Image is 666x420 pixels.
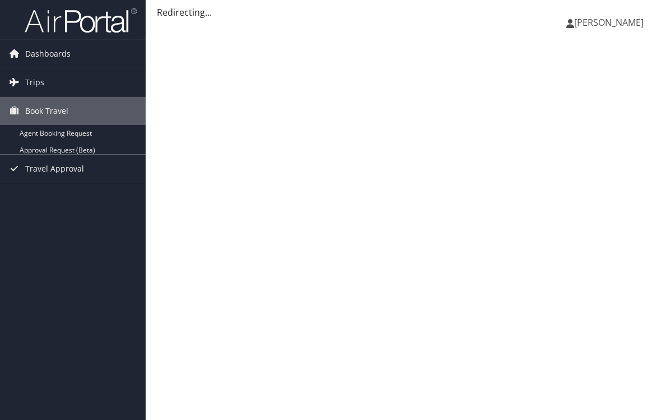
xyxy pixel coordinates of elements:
[574,16,644,29] span: [PERSON_NAME]
[25,97,68,125] span: Book Travel
[25,155,84,183] span: Travel Approval
[157,6,655,19] div: Redirecting...
[25,68,44,96] span: Trips
[566,6,655,39] a: [PERSON_NAME]
[25,7,137,34] img: airportal-logo.png
[25,40,71,68] span: Dashboards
